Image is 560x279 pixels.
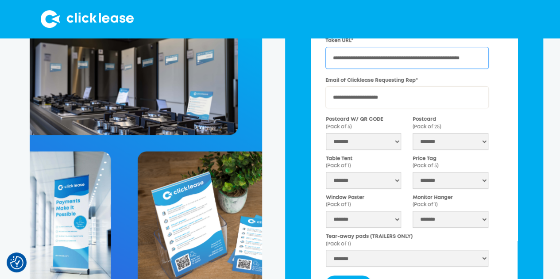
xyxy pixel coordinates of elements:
[326,242,351,246] span: (Pack of 1)
[413,125,441,129] span: (Pack of 25)
[413,203,437,207] span: (Pack of 1)
[413,194,488,209] label: Monitor Hanger
[326,155,401,170] label: Table Tent
[325,37,489,45] label: Token URL*
[326,164,351,168] span: (Pack of 1)
[41,10,134,28] img: Clicklease logo
[413,164,438,168] span: (Pack of 5)
[326,194,401,209] label: Window Poster
[413,116,488,130] label: Postcard
[326,233,488,248] label: Tear-away pads (TRAILERS ONLY)
[326,116,401,130] label: Postcard W/ QR CODE
[10,256,23,269] img: Revisit consent button
[10,256,23,269] button: Consent Preferences
[325,77,489,84] label: Email of Clicklease Requesting Rep*
[326,203,351,207] span: (Pack of 1)
[326,125,351,129] span: (Pack of 5)
[413,155,488,170] label: Price Tag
